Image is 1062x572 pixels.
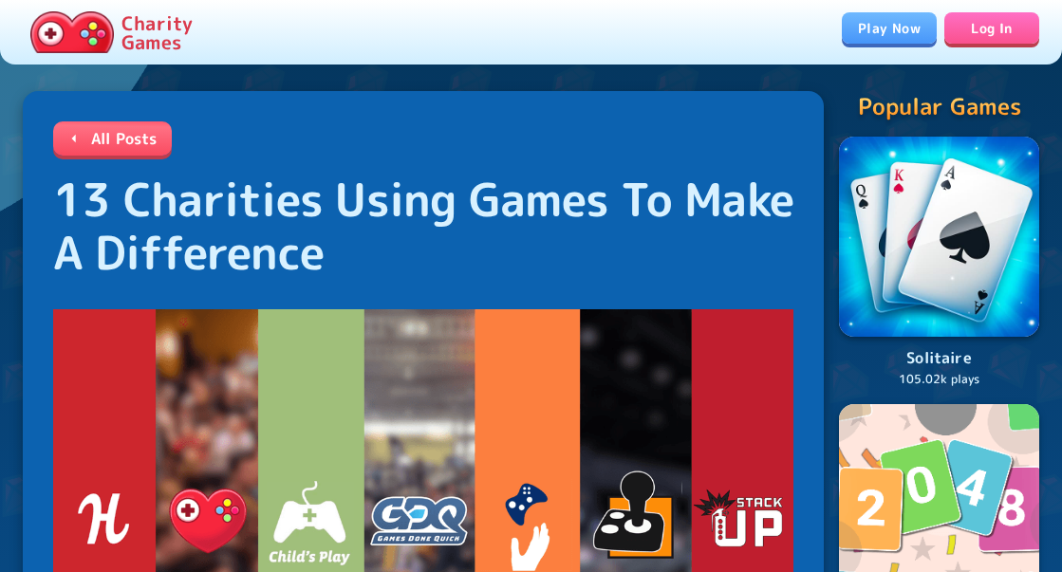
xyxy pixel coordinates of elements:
p: Popular Games [858,91,1021,121]
p: All Posts [91,127,157,150]
p: Charity Games [121,13,193,51]
p: 105.02k plays [839,371,1039,389]
img: Logo [839,137,1039,337]
a: Log In [944,12,1039,44]
a: All Posts [53,121,172,156]
a: Charity Games [23,8,200,57]
a: LogoSolitaire105.02k plays [839,137,1039,389]
p: Solitaire [839,346,1039,371]
a: Play Now [842,12,937,44]
img: Charity.Games [30,11,114,53]
h1: 13 Charities Using Games To Make A Difference [53,173,793,279]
